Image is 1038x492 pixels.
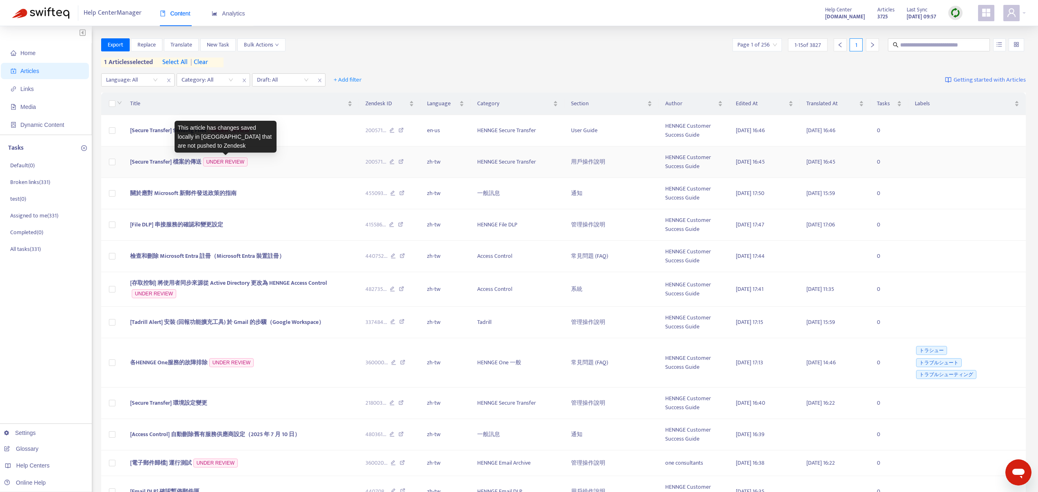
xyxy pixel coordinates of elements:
td: 通知 [564,178,659,209]
span: [DATE] 16:22 [806,398,835,408]
td: 常見問題 (FAQ) [564,241,659,272]
span: [DATE] 16:39 [736,430,764,439]
button: Replace [131,38,162,51]
span: Links [20,86,34,92]
span: [DATE] 17:15 [736,317,763,327]
span: [存取控制] 將使用者同步來源從 Active Directory 更改為 HENNGE Access Control [130,278,327,288]
span: down [275,43,279,47]
td: 0 [870,115,908,146]
span: Replace [137,40,156,49]
a: Getting started with Articles [945,73,1026,86]
span: New Task [207,40,229,49]
th: Tasks [870,93,908,115]
span: down [117,100,122,105]
span: [DATE] 17:13 [736,358,763,367]
td: 管理操作說明 [564,388,659,419]
p: Tasks [8,143,24,153]
button: New Task [200,38,236,51]
span: + Add filter [334,75,362,85]
span: right [870,42,875,48]
span: [DATE] 16:22 [806,458,835,468]
td: HENNGE One 一般 [471,338,565,388]
p: Completed ( 0 ) [10,228,43,237]
td: zh-tw [421,307,470,338]
td: HENNGE Customer Success Guide [659,241,729,272]
td: 0 [870,450,908,476]
span: Title [130,99,346,108]
th: Translated At [800,93,870,115]
span: Labels [915,99,1013,108]
span: [DATE] 16:46 [736,126,765,135]
span: UNDER REVIEW [132,289,176,298]
span: [DATE] 17:47 [736,220,764,229]
th: Category [471,93,565,115]
span: file-image [11,104,16,110]
td: HENNGE Customer Success Guide [659,146,729,178]
strong: 3725 [877,12,888,21]
span: home [11,50,16,56]
span: select all [162,58,188,67]
span: Help Center Manager [84,5,142,21]
span: 360000 ... [365,358,388,367]
span: clear [188,58,208,67]
span: [Access Control] 自動刪除舊有服務供應商設定（2025 年 7 月 10 日） [130,430,300,439]
p: Assigned to me ( 331 ) [10,211,58,220]
span: Zendesk ID [365,99,408,108]
td: HENNGE Customer Success Guide [659,272,729,307]
td: HENNGE Customer Success Guide [659,307,729,338]
span: user [1007,8,1016,18]
td: HENNGE Secure Transfer [471,146,565,178]
td: 一般訊息 [471,419,565,450]
span: [Secure Transfer] 環境設定變更 [130,398,207,408]
span: 200571 ... [365,126,386,135]
span: container [11,122,16,128]
span: 480361 ... [365,430,386,439]
span: 關於應對 Microsoft 新郵件發送政策的指南 [130,188,237,198]
span: Dynamic Content [20,122,64,128]
th: Section [564,93,659,115]
span: [DATE] 16:38 [736,458,764,468]
span: Language [427,99,457,108]
span: close [314,75,325,85]
td: Tadrill [471,307,565,338]
p: Default ( 0 ) [10,161,35,170]
span: [DATE] 17:06 [806,220,835,229]
td: en-us [421,115,470,146]
td: 0 [870,307,908,338]
a: [DOMAIN_NAME] [825,12,865,21]
span: 360020 ... [365,459,387,468]
span: [電子郵件歸檔] 運行測試 [130,458,192,468]
td: zh-tw [421,146,470,178]
td: HENNGE Customer Success Guide [659,388,729,419]
td: HENNGE Customer Success Guide [659,209,729,241]
span: 455093 ... [365,189,387,198]
td: 一般訊息 [471,178,565,209]
span: left [837,42,843,48]
span: [Secure Transfer] Sending Files [130,126,206,135]
td: zh-tw [421,209,470,241]
td: HENNGE Email Archive [471,450,565,476]
span: トラブルシュート [916,358,962,367]
p: test ( 0 ) [10,195,26,203]
span: 1 - 15 of 3827 [795,41,821,49]
span: Author [665,99,716,108]
span: [DATE] 16:45 [806,157,835,166]
span: トラブルシューティング [916,370,976,379]
span: [DATE] 16:40 [736,398,765,408]
td: 0 [870,209,908,241]
span: Bulk Actions [244,40,279,49]
td: HENNGE Customer Success Guide [659,338,729,388]
span: 337484 ... [365,318,387,327]
span: Edited At [736,99,787,108]
span: トラシュー [916,346,947,355]
td: zh-tw [421,388,470,419]
span: Section [571,99,646,108]
th: Labels [908,93,1026,115]
iframe: Button to launch messaging window [1005,459,1031,485]
td: 管理操作說明 [564,209,659,241]
span: [DATE] 17:41 [736,284,764,294]
span: Category [477,99,552,108]
span: Last Sync [907,5,927,14]
td: zh-tw [421,178,470,209]
span: [Secure Transfer] 檔案的傳送 [130,157,201,166]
